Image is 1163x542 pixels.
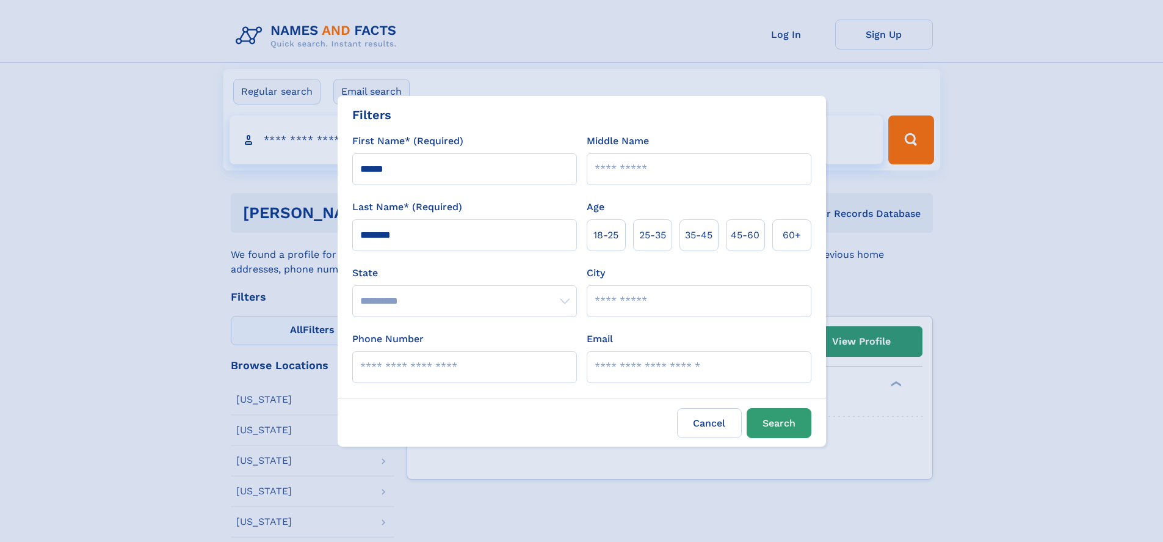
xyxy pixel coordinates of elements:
[352,134,463,148] label: First Name* (Required)
[352,266,577,280] label: State
[587,266,605,280] label: City
[593,228,618,243] span: 18‑25
[747,408,811,438] button: Search
[352,200,462,214] label: Last Name* (Required)
[685,228,712,243] span: 35‑45
[587,134,649,148] label: Middle Name
[731,228,759,243] span: 45‑60
[639,228,666,243] span: 25‑35
[783,228,801,243] span: 60+
[352,106,391,124] div: Filters
[352,332,424,346] label: Phone Number
[587,200,604,214] label: Age
[677,408,742,438] label: Cancel
[587,332,613,346] label: Email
